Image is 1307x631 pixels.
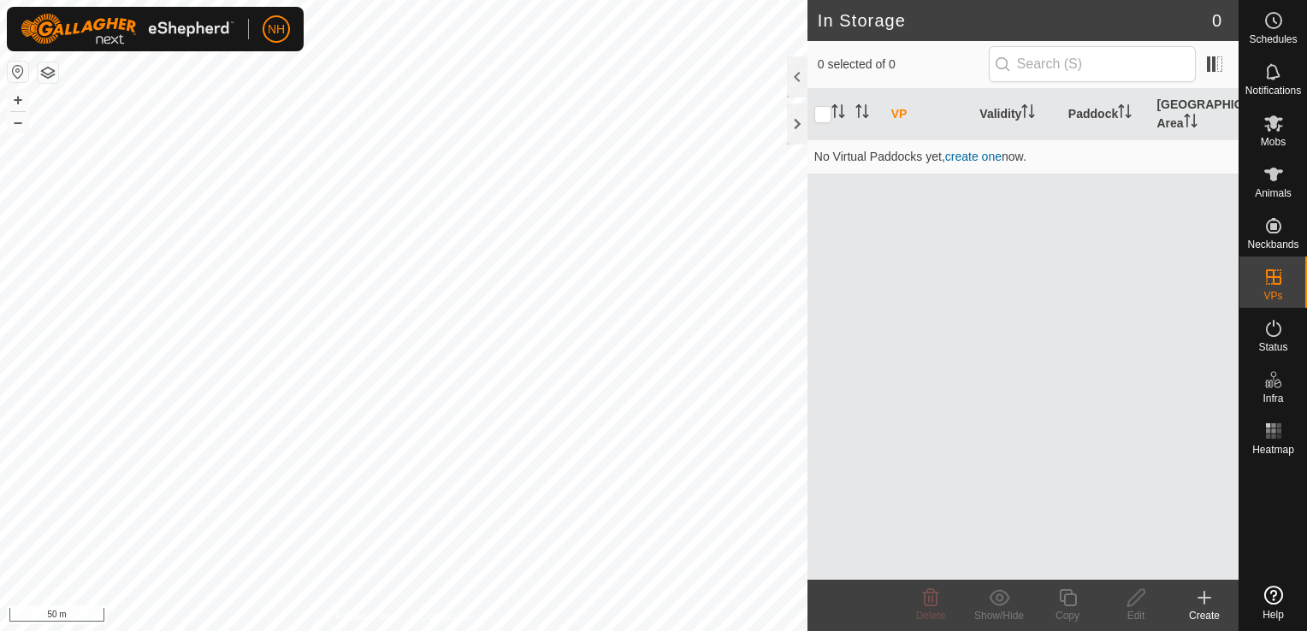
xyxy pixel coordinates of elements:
a: Help [1239,579,1307,627]
button: Reset Map [8,62,28,82]
span: Mobs [1261,137,1286,147]
p-sorticon: Activate to sort [855,107,869,121]
th: Validity [973,89,1062,140]
span: Schedules [1249,34,1297,44]
span: VPs [1263,291,1282,301]
span: Notifications [1245,86,1301,96]
div: Create [1170,608,1239,623]
div: Copy [1033,608,1102,623]
img: Gallagher Logo [21,14,234,44]
th: VP [884,89,973,140]
a: create one [945,150,1002,163]
th: [GEOGRAPHIC_DATA] Area [1150,89,1239,140]
a: Privacy Policy [336,609,400,624]
p-sorticon: Activate to sort [831,107,845,121]
p-sorticon: Activate to sort [1184,116,1198,130]
th: Paddock [1062,89,1150,140]
span: Neckbands [1247,239,1298,250]
button: Map Layers [38,62,58,83]
p-sorticon: Activate to sort [1118,107,1132,121]
div: Edit [1102,608,1170,623]
button: – [8,112,28,133]
span: Help [1263,610,1284,620]
input: Search (S) [989,46,1196,82]
span: 0 [1212,8,1221,33]
h2: In Storage [818,10,1212,31]
span: Infra [1263,393,1283,404]
button: + [8,90,28,110]
span: Status [1258,342,1287,352]
span: Delete [916,610,946,622]
span: Heatmap [1252,445,1294,455]
a: Contact Us [421,609,471,624]
span: Animals [1255,188,1292,198]
span: 0 selected of 0 [818,56,989,74]
td: No Virtual Paddocks yet, now. [807,139,1239,174]
p-sorticon: Activate to sort [1021,107,1035,121]
div: Show/Hide [965,608,1033,623]
span: NH [268,21,285,38]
